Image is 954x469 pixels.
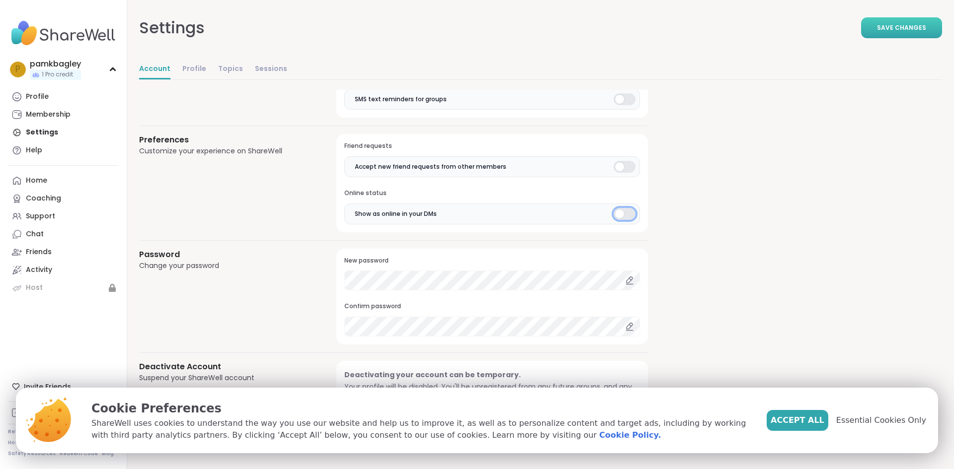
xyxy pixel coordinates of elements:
h3: Online status [344,189,640,198]
a: Activity [8,261,119,279]
a: Profile [182,60,206,79]
div: Activity [26,265,52,275]
a: Host [8,279,119,297]
h3: Deactivate Account [139,361,313,373]
span: Accept All [771,414,824,426]
h3: Password [139,249,313,261]
div: Chat [26,229,44,239]
span: Save Changes [877,23,926,32]
p: Cookie Preferences [91,400,751,417]
div: Friends [26,247,52,257]
button: Save Changes [861,17,942,38]
a: Profile [8,88,119,106]
div: Settings [139,16,205,40]
button: Accept All [767,410,828,431]
div: Support [26,211,55,221]
p: ShareWell uses cookies to understand the way you use our website and help us to improve it, as we... [91,417,751,441]
h3: Preferences [139,134,313,146]
span: Show as online in your DMs [355,209,437,218]
a: Blog [102,450,114,457]
div: Home [26,176,47,186]
div: Suspend your ShareWell account [139,373,313,383]
div: Invite Friends [8,378,119,396]
span: Essential Cookies Only [836,414,926,426]
span: SMS text reminders for groups [355,95,447,104]
a: Redeem Code [60,450,98,457]
div: Customize your experience on ShareWell [139,146,313,156]
a: Home [8,172,119,190]
h3: Friend requests [344,142,640,150]
div: pamkbagley [30,59,81,69]
a: Chat [8,225,119,243]
a: Sessions [255,60,287,79]
span: 1 Pro credit [42,70,73,79]
div: Change your password [139,261,313,271]
img: ShareWell Nav Logo [8,16,119,51]
a: Account [139,60,170,79]
a: Membership [8,106,119,124]
div: Coaching [26,194,61,203]
div: Host [26,283,43,293]
a: Help [8,141,119,159]
a: Safety Resources [8,450,56,457]
a: Support [8,207,119,225]
h3: New password [344,257,640,265]
div: Membership [26,110,71,120]
span: Accept new friend requests from other members [355,162,506,171]
a: Cookie Policy. [599,429,661,441]
div: Help [26,145,42,155]
a: Friends [8,243,119,261]
div: Profile [26,92,49,102]
h3: Confirm password [344,302,640,311]
span: Your profile will be disabled. You'll be unregistered from any future groups, and any future grou... [344,382,632,403]
span: p [15,63,20,76]
a: Topics [218,60,243,79]
a: Coaching [8,190,119,207]
span: Deactivating your account can be temporary. [344,370,521,380]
